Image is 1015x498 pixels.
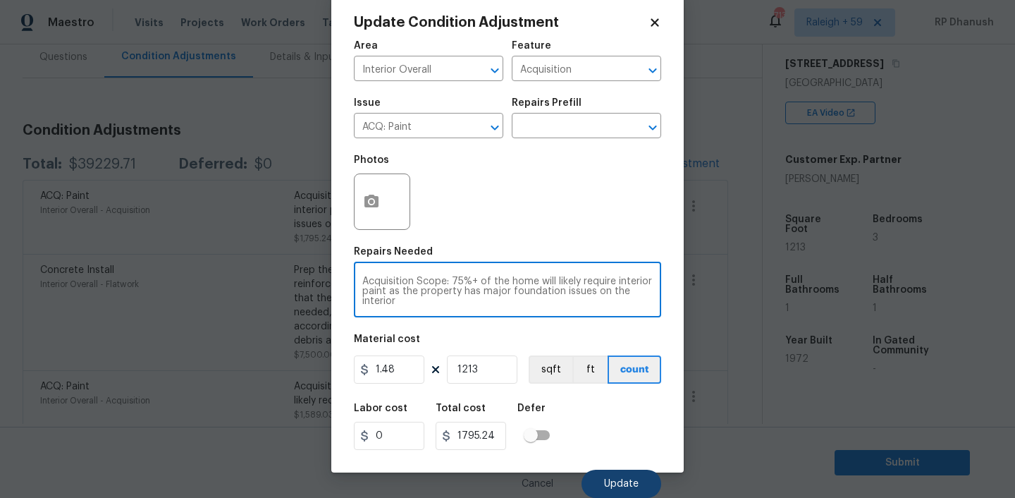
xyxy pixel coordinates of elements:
button: Open [485,118,505,138]
button: Open [643,118,663,138]
span: Cancel [522,479,553,490]
button: Cancel [499,470,576,498]
button: Open [485,61,505,80]
h2: Update Condition Adjustment [354,16,648,30]
h5: Repairs Prefill [512,98,582,108]
h5: Total cost [436,403,486,413]
h5: Labor cost [354,403,407,413]
h5: Issue [354,98,381,108]
button: count [608,356,661,384]
h5: Defer [517,403,546,413]
button: Update [582,470,661,498]
button: sqft [529,356,572,384]
button: Open [643,61,663,80]
h5: Material cost [354,334,420,344]
h5: Photos [354,155,389,165]
h5: Repairs Needed [354,247,433,257]
textarea: Acquisition Scope: 75%+ of the home will likely require interior paint as the property has major ... [362,277,653,306]
h5: Feature [512,41,551,51]
button: ft [572,356,608,384]
span: Update [604,479,639,490]
h5: Area [354,41,378,51]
